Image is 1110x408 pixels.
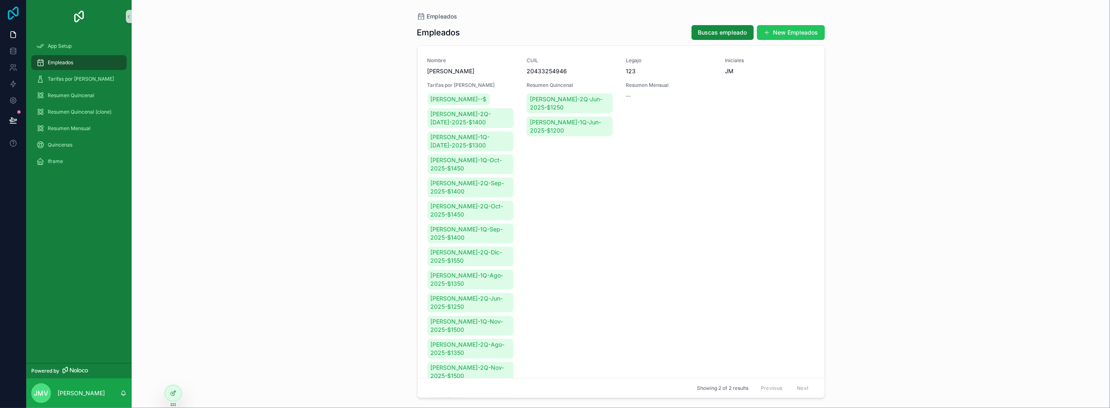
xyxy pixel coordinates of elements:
[427,177,513,197] a: [PERSON_NAME]-2Q-Sep-2025-$1400
[31,105,127,119] a: Resumen Quincenal (clone)
[31,368,59,374] span: Powered by
[48,158,63,165] span: Iframe
[427,293,513,312] a: [PERSON_NAME]-2Q-Jun-2025-$1250
[31,39,127,54] a: App Setup
[26,363,132,378] a: Powered by
[527,57,616,64] span: CUIL
[427,270,513,289] a: [PERSON_NAME]-1Q-Ago-2025-$1350
[48,59,73,66] span: Empleados
[431,95,487,103] span: [PERSON_NAME]--$
[757,25,825,40] button: New Empleados
[427,247,513,266] a: [PERSON_NAME]-2Q-Dic-2025-$1550
[48,125,91,132] span: Resumen Mensual
[527,67,616,75] span: 20433254946
[431,317,510,334] span: [PERSON_NAME]-1Q-Nov-2025-$1500
[427,67,517,75] span: [PERSON_NAME]
[626,82,715,89] span: Resumen Mensual
[431,133,510,149] span: [PERSON_NAME]-1Q-[DATE]-2025-$1300
[34,388,49,398] span: JMV
[431,110,510,126] span: [PERSON_NAME]-2Q-[DATE]-2025-$1400
[427,12,457,21] span: Empleados
[417,27,460,38] h1: Empleados
[427,93,490,105] a: [PERSON_NAME]--$
[48,92,94,99] span: Resumen Quincenal
[527,82,616,89] span: Resumen Quincenal
[431,156,510,173] span: [PERSON_NAME]-1Q-Oct-2025-$1450
[431,202,510,219] span: [PERSON_NAME]-2Q-Oct-2025-$1450
[31,55,127,70] a: Empleados
[626,67,715,75] span: 123
[697,385,748,392] span: Showing 2 of 2 results
[530,118,609,135] span: [PERSON_NAME]-1Q-Jun-2025-$1200
[427,339,513,359] a: [PERSON_NAME]-2Q-Ago-2025-$1350
[431,364,510,380] span: [PERSON_NAME]-2Q-Nov-2025-$1500
[427,131,513,151] a: [PERSON_NAME]-1Q-[DATE]-2025-$1300
[431,294,510,311] span: [PERSON_NAME]-2Q-Jun-2025-$1250
[417,12,457,21] a: Empleados
[31,121,127,136] a: Resumen Mensual
[427,108,513,128] a: [PERSON_NAME]-2Q-[DATE]-2025-$1400
[31,88,127,103] a: Resumen Quincenal
[698,28,747,37] span: Buscas empleado
[58,389,105,397] p: [PERSON_NAME]
[427,316,513,336] a: [PERSON_NAME]-1Q-Nov-2025-$1500
[692,25,754,40] button: Buscas empleado
[427,57,517,64] span: Nombre
[427,362,513,382] a: [PERSON_NAME]-2Q-Nov-2025-$1500
[427,154,513,174] a: [PERSON_NAME]-1Q-Oct-2025-$1450
[431,225,510,242] span: [PERSON_NAME]-1Q-Sep-2025-$1400
[431,179,510,196] span: [PERSON_NAME]-2Q-Sep-2025-$1400
[431,248,510,265] span: [PERSON_NAME]-2Q-Dic-2025-$1550
[527,117,613,136] a: [PERSON_NAME]-1Q-Jun-2025-$1200
[626,92,631,100] span: --
[626,57,715,64] span: Legajo
[31,72,127,86] a: Tarifas por [PERSON_NAME]
[48,76,114,82] span: Tarifas por [PERSON_NAME]
[427,201,513,220] a: [PERSON_NAME]-2Q-Oct-2025-$1450
[725,67,814,75] span: JM
[527,93,613,113] a: [PERSON_NAME]-2Q-Jun-2025-$1250
[530,95,609,112] span: [PERSON_NAME]-2Q-Jun-2025-$1250
[48,142,72,148] span: Quincenas
[48,109,111,115] span: Resumen Quincenal (clone)
[427,82,517,89] span: Tarifas por [PERSON_NAME]
[427,224,513,243] a: [PERSON_NAME]-1Q-Sep-2025-$1400
[431,271,510,288] span: [PERSON_NAME]-1Q-Ago-2025-$1350
[26,33,132,180] div: scrollable content
[431,340,510,357] span: [PERSON_NAME]-2Q-Ago-2025-$1350
[31,138,127,152] a: Quincenas
[72,10,86,23] img: App logo
[31,154,127,169] a: Iframe
[48,43,72,49] span: App Setup
[725,57,814,64] span: Iniciales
